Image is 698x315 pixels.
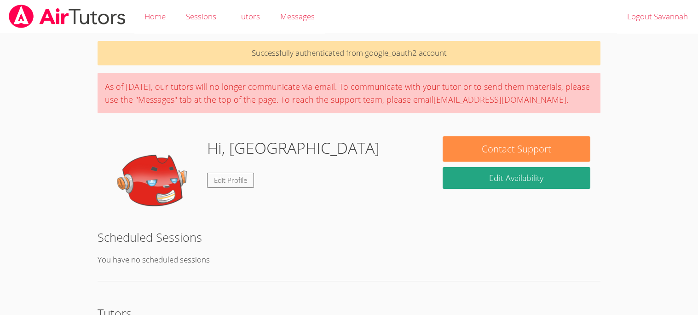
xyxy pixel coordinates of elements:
[98,253,600,267] p: You have no scheduled sessions
[207,173,254,188] a: Edit Profile
[8,5,127,28] img: airtutors_banner-c4298cdbf04f3fff15de1276eac7730deb9818008684d7c2e4769d2f7ddbe033.png
[108,136,200,228] img: default.png
[98,41,600,65] p: Successfully authenticated from google_oauth2 account
[280,11,315,22] span: Messages
[443,167,590,189] a: Edit Availability
[98,228,600,246] h2: Scheduled Sessions
[443,136,590,162] button: Contact Support
[207,136,380,160] h1: Hi, [GEOGRAPHIC_DATA]
[98,73,600,113] div: As of [DATE], our tutors will no longer communicate via email. To communicate with your tutor or ...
